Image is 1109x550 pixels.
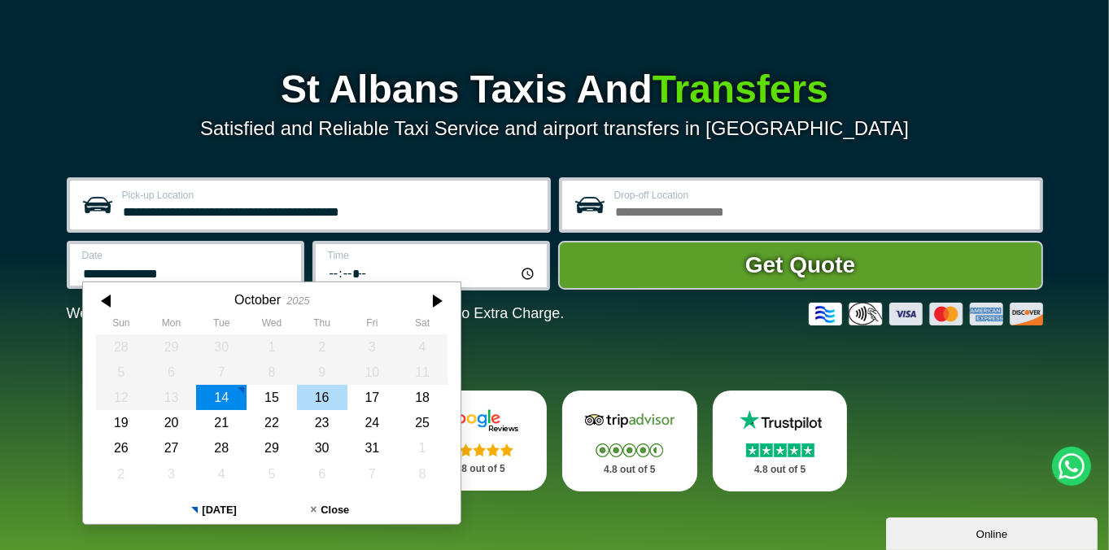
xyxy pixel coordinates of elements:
div: 29 October 2025 [247,435,297,461]
div: 29 September 2025 [146,334,196,360]
button: Get Quote [558,241,1043,290]
div: 28 September 2025 [96,334,146,360]
span: The Car at No Extra Charge. [378,305,564,321]
div: 15 October 2025 [247,385,297,410]
div: 23 October 2025 [296,410,347,435]
div: 17 October 2025 [347,385,397,410]
div: 03 November 2025 [146,461,196,487]
div: 25 October 2025 [397,410,448,435]
h1: St Albans Taxis And [67,70,1043,109]
p: We Now Accept Card & Contactless Payment In [67,305,565,322]
div: 05 October 2025 [96,360,146,385]
p: 4.8 out of 5 [430,459,529,479]
span: Transfers [653,68,828,111]
label: Drop-off Location [614,190,1030,200]
p: 4.8 out of 5 [580,460,679,480]
th: Saturday [397,317,448,334]
div: 10 October 2025 [347,360,397,385]
a: Tripadvisor Stars 4.8 out of 5 [562,391,697,491]
img: Credit And Debit Cards [809,303,1043,325]
img: Trustpilot [731,408,829,433]
div: 30 September 2025 [196,334,247,360]
img: Google [430,408,528,433]
a: Trustpilot Stars 4.8 out of 5 [713,391,848,491]
div: 14 October 2025 [196,385,247,410]
div: 04 November 2025 [196,461,247,487]
div: 06 November 2025 [296,461,347,487]
p: Satisfied and Reliable Taxi Service and airport transfers in [GEOGRAPHIC_DATA] [67,117,1043,140]
th: Sunday [96,317,146,334]
div: 02 October 2025 [296,334,347,360]
div: 20 October 2025 [146,410,196,435]
label: Pick-up Location [122,190,538,200]
img: Tripadvisor [581,408,679,433]
div: October [234,292,281,308]
div: 01 November 2025 [397,435,448,461]
div: 12 October 2025 [96,385,146,410]
div: 13 October 2025 [146,385,196,410]
img: Stars [446,443,513,456]
div: 19 October 2025 [96,410,146,435]
div: 31 October 2025 [347,435,397,461]
iframe: chat widget [886,514,1101,550]
div: 01 October 2025 [247,334,297,360]
th: Wednesday [247,317,297,334]
div: 05 November 2025 [247,461,297,487]
th: Monday [146,317,196,334]
div: 18 October 2025 [397,385,448,410]
button: Close [272,496,388,524]
th: Tuesday [196,317,247,334]
th: Thursday [296,317,347,334]
a: Google Stars 4.8 out of 5 [412,391,547,491]
div: 09 October 2025 [296,360,347,385]
div: 07 November 2025 [347,461,397,487]
div: 03 October 2025 [347,334,397,360]
div: 08 October 2025 [247,360,297,385]
div: 08 November 2025 [397,461,448,487]
img: Stars [746,443,814,457]
div: 30 October 2025 [296,435,347,461]
label: Date [82,251,291,260]
div: 2025 [286,295,309,307]
label: Time [328,251,537,260]
div: 06 October 2025 [146,360,196,385]
p: 4.8 out of 5 [731,460,830,480]
div: 22 October 2025 [247,410,297,435]
div: 27 October 2025 [146,435,196,461]
div: 07 October 2025 [196,360,247,385]
div: 16 October 2025 [296,385,347,410]
div: 11 October 2025 [397,360,448,385]
img: Stars [596,443,663,457]
div: 28 October 2025 [196,435,247,461]
div: 24 October 2025 [347,410,397,435]
div: 21 October 2025 [196,410,247,435]
div: 04 October 2025 [397,334,448,360]
div: 26 October 2025 [96,435,146,461]
div: 02 November 2025 [96,461,146,487]
th: Friday [347,317,397,334]
button: [DATE] [155,496,272,524]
